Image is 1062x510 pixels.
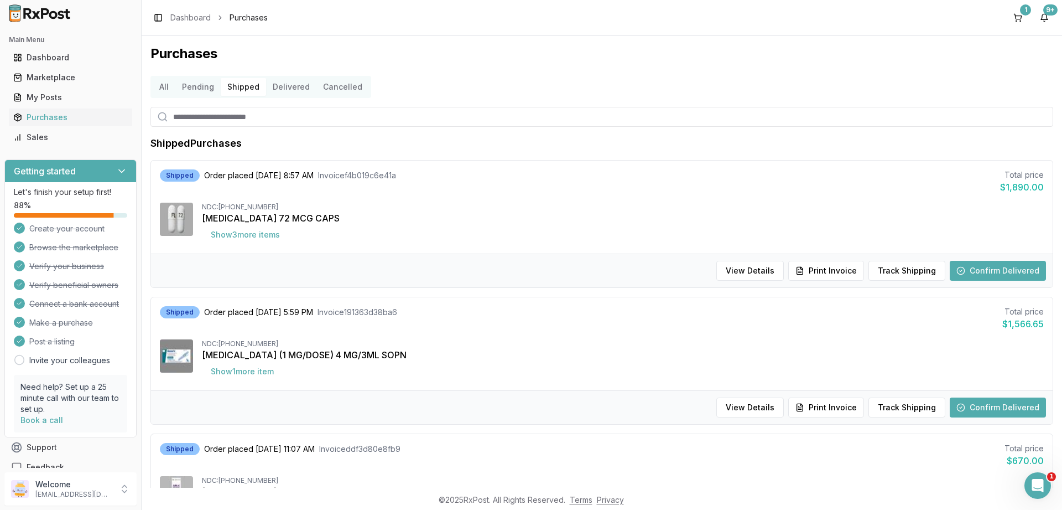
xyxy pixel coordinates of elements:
button: Pending [175,78,221,96]
button: Purchases [4,109,137,126]
div: Marketplace [13,72,128,83]
button: Show1more item [202,362,283,382]
button: Feedback [4,457,137,477]
img: Ozempic (1 MG/DOSE) 4 MG/3ML SOPN [160,339,193,373]
a: Privacy [597,495,624,504]
iframe: Intercom live chat [1024,472,1051,499]
span: Order placed [DATE] 8:57 AM [204,170,314,181]
p: Let's finish your setup first! [14,187,127,198]
div: NDC: [PHONE_NUMBER] [202,339,1044,348]
button: Confirm Delivered [950,261,1046,281]
h1: Purchases [150,45,1053,63]
button: Delivered [266,78,316,96]
div: Shipped [160,169,200,182]
span: 88 % [14,200,31,211]
button: Track Shipping [868,261,945,281]
span: 1 [1047,472,1056,481]
div: [MEDICAL_DATA] (1 MG/DOSE) 4 MG/3ML SOPN [202,348,1044,362]
p: Need help? Set up a 25 minute call with our team to set up. [20,382,121,415]
span: Order placed [DATE] 11:07 AM [204,444,315,455]
div: Purchases [13,112,128,123]
button: View Details [716,261,784,281]
span: Verify beneficial owners [29,280,118,291]
div: Total price [1000,169,1044,181]
button: View Details [716,398,784,418]
button: Marketplace [4,69,137,86]
img: Jublia 10 % SOLN [160,476,193,509]
button: All [153,78,175,96]
h3: Getting started [14,164,76,178]
div: $670.00 [1004,454,1044,467]
a: Purchases [9,107,132,127]
button: Dashboard [4,49,137,66]
div: $1,890.00 [1000,181,1044,194]
button: Shipped [221,78,266,96]
div: NDC: [PHONE_NUMBER] [202,476,1044,485]
div: Sales [13,132,128,143]
span: Create your account [29,223,105,234]
p: Welcome [35,479,112,490]
div: Shipped [160,306,200,318]
a: Dashboard [170,12,211,23]
div: [MEDICAL_DATA] 10 % SOLN [202,485,1044,498]
button: Show3more items [202,225,289,245]
div: NDC: [PHONE_NUMBER] [202,203,1044,212]
button: Confirm Delivered [950,398,1046,418]
span: Invoice f4b019c6e41a [318,170,396,181]
h2: Main Menu [9,35,132,44]
button: 9+ [1035,9,1053,27]
p: [EMAIL_ADDRESS][DOMAIN_NAME] [35,490,112,499]
img: RxPost Logo [4,4,75,22]
h1: Shipped Purchases [150,136,242,151]
span: Invoice ddf3d80e8fb9 [319,444,400,455]
span: Invoice 191363d38ba6 [317,307,397,318]
span: Make a purchase [29,317,93,328]
button: Print Invoice [788,261,864,281]
button: My Posts [4,89,137,106]
a: My Posts [9,87,132,107]
img: Linzess 72 MCG CAPS [160,203,193,236]
div: [MEDICAL_DATA] 72 MCG CAPS [202,212,1044,225]
span: Purchases [230,12,268,23]
button: Cancelled [316,78,369,96]
div: My Posts [13,92,128,103]
div: Dashboard [13,52,128,63]
span: Order placed [DATE] 5:59 PM [204,307,313,318]
a: Dashboard [9,48,132,68]
span: Feedback [27,462,64,473]
button: Sales [4,128,137,146]
button: Print Invoice [788,398,864,418]
div: 1 [1020,4,1031,16]
div: Total price [1002,306,1044,317]
div: $1,566.65 [1002,317,1044,331]
img: User avatar [11,480,29,498]
span: Connect a bank account [29,298,119,310]
button: 1 [1009,9,1027,27]
button: Support [4,437,137,457]
span: Browse the marketplace [29,242,118,253]
a: Book a call [20,415,63,425]
button: Track Shipping [868,398,945,418]
a: Marketplace [9,68,132,87]
div: Shipped [160,443,200,455]
a: Terms [570,495,592,504]
nav: breadcrumb [170,12,268,23]
a: Sales [9,127,132,147]
div: Total price [1004,443,1044,454]
a: Invite your colleagues [29,355,110,366]
span: Post a listing [29,336,75,347]
div: 9+ [1043,4,1058,16]
span: Verify your business [29,261,104,272]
